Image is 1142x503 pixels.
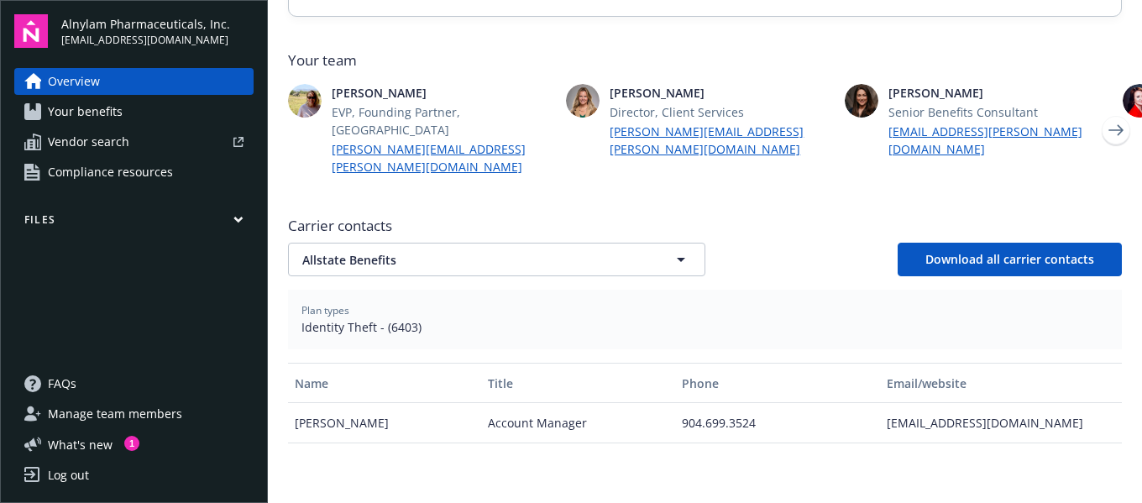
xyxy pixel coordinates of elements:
[481,363,674,403] button: Title
[48,159,173,186] span: Compliance resources
[288,363,481,403] button: Name
[61,33,230,48] span: [EMAIL_ADDRESS][DOMAIN_NAME]
[48,370,76,397] span: FAQs
[48,462,89,489] div: Log out
[888,84,1109,102] span: [PERSON_NAME]
[14,370,254,397] a: FAQs
[288,243,705,276] button: Allstate Benefits
[61,15,230,33] span: Alnylam Pharmaceuticals, Inc.
[1103,117,1129,144] a: Next
[288,50,1122,71] span: Your team
[682,375,874,392] div: Phone
[14,128,254,155] a: Vendor search
[481,403,674,443] div: Account Manager
[61,14,254,48] button: Alnylam Pharmaceuticals, Inc.[EMAIL_ADDRESS][DOMAIN_NAME]
[288,84,322,118] img: photo
[675,363,881,403] button: Phone
[332,103,553,139] span: EVP, Founding Partner, [GEOGRAPHIC_DATA]
[880,403,1122,443] div: [EMAIL_ADDRESS][DOMAIN_NAME]
[888,103,1109,121] span: Senior Benefits Consultant
[888,123,1109,158] a: [EMAIL_ADDRESS][PERSON_NAME][DOMAIN_NAME]
[48,436,113,453] span: What ' s new
[124,436,139,451] div: 1
[14,401,254,427] a: Manage team members
[925,251,1094,267] span: Download all carrier contacts
[14,68,254,95] a: Overview
[845,84,878,118] img: photo
[887,375,1115,392] div: Email/website
[332,140,553,176] a: [PERSON_NAME][EMAIL_ADDRESS][PERSON_NAME][DOMAIN_NAME]
[48,68,100,95] span: Overview
[566,84,600,118] img: photo
[14,436,139,453] button: What's new1
[288,216,1122,236] span: Carrier contacts
[675,403,881,443] div: 904.699.3524
[14,14,48,48] img: navigator-logo.svg
[48,401,182,427] span: Manage team members
[301,303,1108,318] span: Plan types
[302,251,634,269] span: Allstate Benefits
[610,103,830,121] span: Director, Client Services
[488,375,668,392] div: Title
[288,403,481,443] div: [PERSON_NAME]
[48,98,123,125] span: Your benefits
[898,243,1122,276] button: Download all carrier contacts
[610,123,830,158] a: [PERSON_NAME][EMAIL_ADDRESS][PERSON_NAME][DOMAIN_NAME]
[14,159,254,186] a: Compliance resources
[295,375,474,392] div: Name
[14,212,254,233] button: Files
[880,363,1122,403] button: Email/website
[610,84,830,102] span: [PERSON_NAME]
[301,318,1108,336] span: Identity Theft - (6403)
[332,84,553,102] span: [PERSON_NAME]
[48,128,129,155] span: Vendor search
[14,98,254,125] a: Your benefits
